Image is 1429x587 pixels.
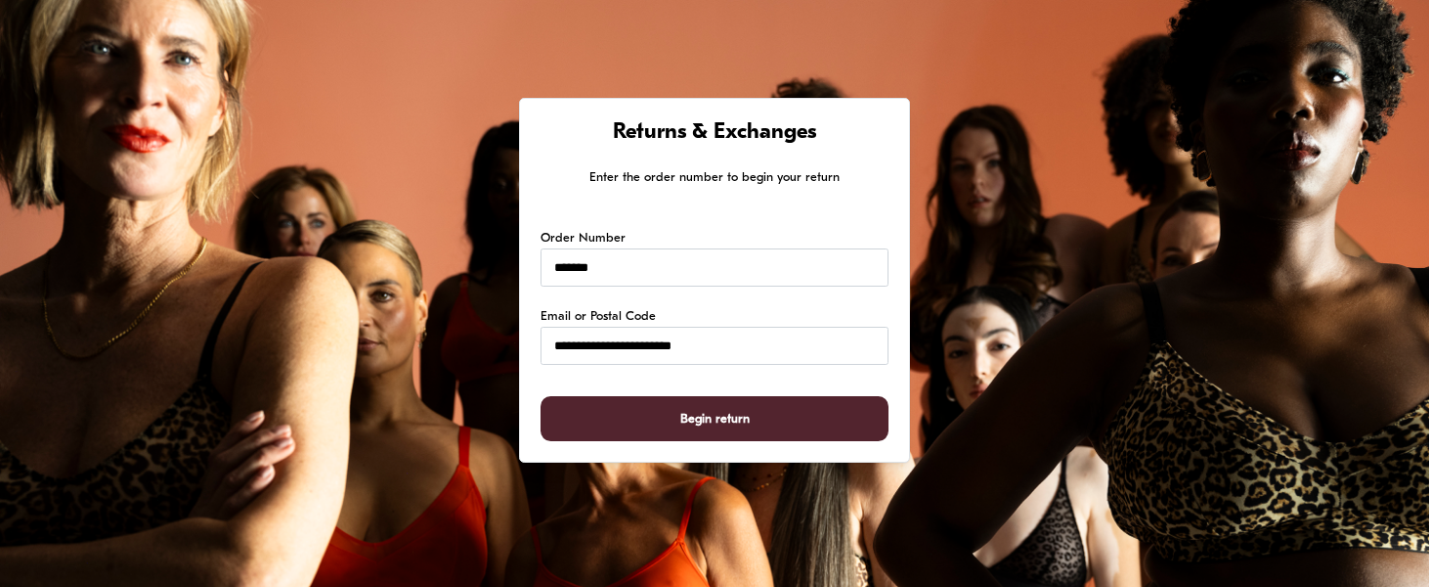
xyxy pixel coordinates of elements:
span: Begin return [680,397,750,441]
button: Begin return [541,396,888,442]
label: Email or Postal Code [541,307,656,327]
p: Enter the order number to begin your return [541,167,888,188]
label: Order Number [541,229,626,248]
h1: Returns & Exchanges [541,119,888,148]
